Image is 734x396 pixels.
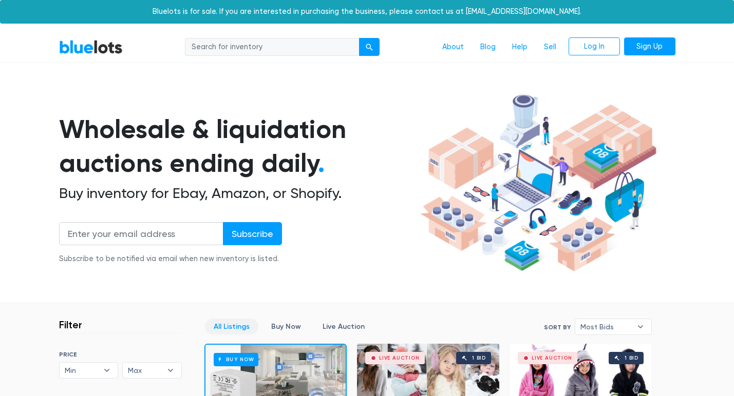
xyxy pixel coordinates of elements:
a: Blog [472,37,504,57]
a: Live Auction [314,319,373,334]
h2: Buy inventory for Ebay, Amazon, or Shopify. [59,185,417,202]
a: Buy Now [262,319,310,334]
input: Enter your email address [59,222,223,245]
a: Help [504,37,536,57]
span: Max [128,363,162,378]
input: Search for inventory [185,38,360,56]
a: Log In [569,37,620,56]
h6: Buy Now [214,353,258,366]
b: ▾ [160,363,181,378]
div: 1 bid [472,355,486,361]
label: Sort By [544,323,571,332]
b: ▾ [96,363,118,378]
img: hero-ee84e7d0318cb26816c560f6b4441b76977f77a177738b4e94f68c95b2b83dbb.png [417,90,660,276]
div: Subscribe to be notified via email when new inventory is listed. [59,253,282,265]
span: . [318,148,325,179]
div: Live Auction [379,355,420,361]
div: 1 bid [625,355,638,361]
h6: PRICE [59,351,182,358]
a: Sell [536,37,564,57]
a: All Listings [205,319,258,334]
a: BlueLots [59,39,123,54]
h1: Wholesale & liquidation auctions ending daily [59,112,417,181]
a: About [434,37,472,57]
h3: Filter [59,319,82,331]
b: ▾ [630,319,651,334]
a: Sign Up [624,37,675,56]
span: Min [65,363,99,378]
input: Subscribe [223,222,282,245]
span: Most Bids [580,319,632,334]
div: Live Auction [532,355,572,361]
